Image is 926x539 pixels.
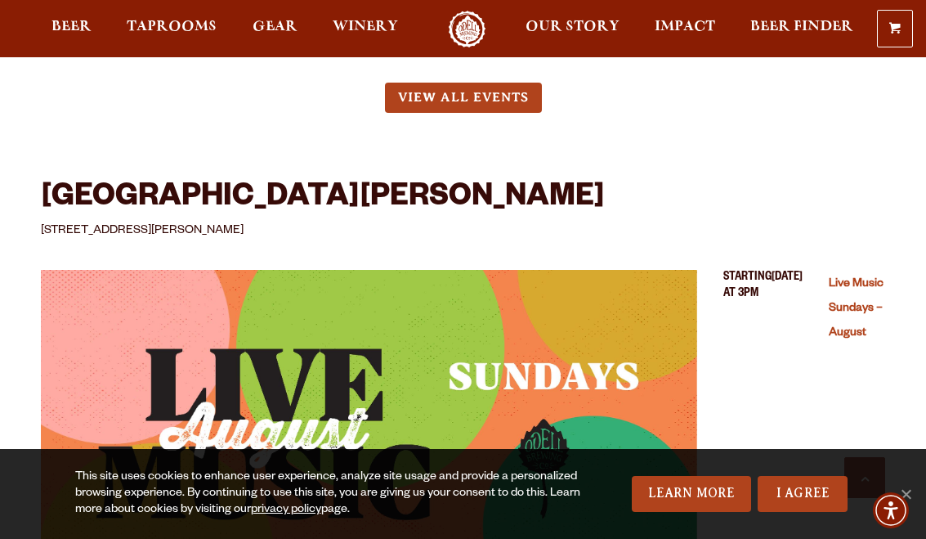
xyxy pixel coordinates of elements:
[644,11,726,47] a: Impact
[242,11,308,47] a: Gear
[655,20,715,34] span: Impact
[436,11,498,47] a: Odell Home
[322,11,409,47] a: Winery
[333,20,398,34] span: Winery
[385,83,542,113] a: View All Events (opens in a new window)
[116,11,227,47] a: Taprooms
[515,11,630,47] a: Our Story
[740,11,864,47] a: Beer Finder
[829,278,884,340] a: Live Music Sundays – August (opens in a new window)
[251,504,321,517] a: privacy policy
[873,492,909,528] div: Accessibility Menu
[41,11,102,47] a: Beer
[41,178,605,222] h3: [GEOGRAPHIC_DATA][PERSON_NAME]
[758,476,848,512] a: I Agree
[750,20,853,34] span: Beer Finder
[41,222,885,241] p: [STREET_ADDRESS][PERSON_NAME]
[526,20,620,34] span: Our Story
[127,20,217,34] span: Taprooms
[632,476,752,512] a: Learn More
[75,469,582,519] div: This site uses cookies to enhance user experience, analyze site usage and provide a personalized ...
[51,20,92,34] span: Beer
[253,20,297,34] span: Gear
